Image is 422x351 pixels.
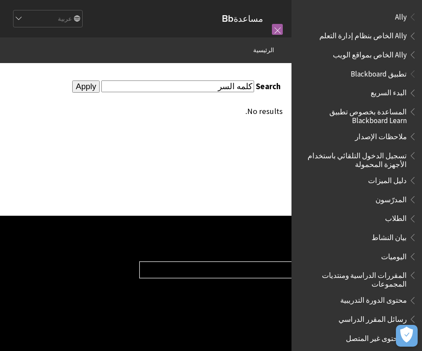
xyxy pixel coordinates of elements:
h2: مساعدة منتجات Blackboard [139,237,413,253]
input: Apply [72,80,100,93]
span: Ally [395,10,407,21]
span: المحتوى غير المتصل [346,331,407,343]
select: Site Language Selector [13,10,82,28]
span: المقررات الدراسية ومنتديات المجموعات [302,268,407,288]
span: الطلاب [385,211,407,223]
strong: Bb [222,13,234,24]
span: Ally الخاص بمواقع الويب [333,47,407,59]
span: اليوميات [381,249,407,261]
a: مساعدةBb [222,13,263,24]
a: الرئيسية [253,45,274,56]
span: محتوى الدورة التدريبية [340,293,407,305]
span: دليل الميزات [368,173,407,185]
span: تسجيل الدخول التلقائي باستخدام الأجهزة المحمولة [302,148,407,169]
span: رسائل المقرر الدراسي [338,312,407,324]
span: بيان النشاط [372,230,407,242]
span: المدرّسون [375,192,407,204]
span: ملاحظات الإصدار [355,129,407,141]
label: Search [256,81,283,91]
span: البدء السريع [371,86,407,97]
nav: Book outline for Anthology Ally Help [297,10,417,62]
span: Ally الخاص بنظام إدارة التعلم [319,29,407,40]
span: تطبيق Blackboard [351,67,407,78]
div: No results. [9,107,283,116]
button: فتح التفضيلات [396,325,418,347]
span: المساعدة بخصوص تطبيق Blackboard Learn [302,104,407,125]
